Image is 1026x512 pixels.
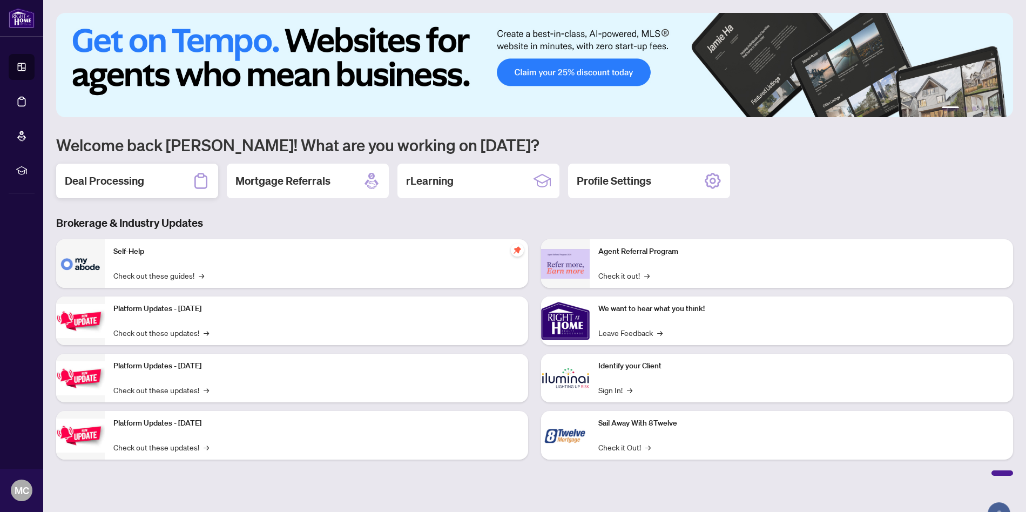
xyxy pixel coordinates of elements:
[963,106,968,111] button: 2
[657,327,663,339] span: →
[577,173,651,188] h2: Profile Settings
[541,354,590,402] img: Identify your Client
[113,360,519,372] p: Platform Updates - [DATE]
[598,441,651,453] a: Check it Out!→
[598,360,1004,372] p: Identify your Client
[204,327,209,339] span: →
[981,106,985,111] button: 4
[644,270,650,281] span: →
[15,483,29,498] span: MC
[56,239,105,288] img: Self-Help
[113,417,519,429] p: Platform Updates - [DATE]
[204,441,209,453] span: →
[998,106,1002,111] button: 6
[199,270,204,281] span: →
[204,384,209,396] span: →
[541,411,590,460] img: Sail Away With 8Twelve
[983,474,1015,507] button: Open asap
[56,304,105,338] img: Platform Updates - July 21, 2025
[56,361,105,395] img: Platform Updates - July 8, 2025
[56,134,1013,155] h1: Welcome back [PERSON_NAME]! What are you working on [DATE]?
[113,327,209,339] a: Check out these updates!→
[627,384,632,396] span: →
[235,173,330,188] h2: Mortgage Referrals
[56,419,105,453] img: Platform Updates - June 23, 2025
[598,246,1004,258] p: Agent Referral Program
[598,327,663,339] a: Leave Feedback→
[56,13,1013,117] img: Slide 0
[56,215,1013,231] h3: Brokerage & Industry Updates
[989,106,994,111] button: 5
[598,270,650,281] a: Check it out!→
[942,106,959,111] button: 1
[9,8,35,28] img: logo
[511,244,524,257] span: pushpin
[113,441,209,453] a: Check out these updates!→
[113,384,209,396] a: Check out these updates!→
[406,173,454,188] h2: rLearning
[113,270,204,281] a: Check out these guides!→
[598,417,1004,429] p: Sail Away With 8Twelve
[598,384,632,396] a: Sign In!→
[598,303,1004,315] p: We want to hear what you think!
[645,441,651,453] span: →
[541,297,590,345] img: We want to hear what you think!
[65,173,144,188] h2: Deal Processing
[972,106,976,111] button: 3
[113,303,519,315] p: Platform Updates - [DATE]
[541,249,590,279] img: Agent Referral Program
[113,246,519,258] p: Self-Help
